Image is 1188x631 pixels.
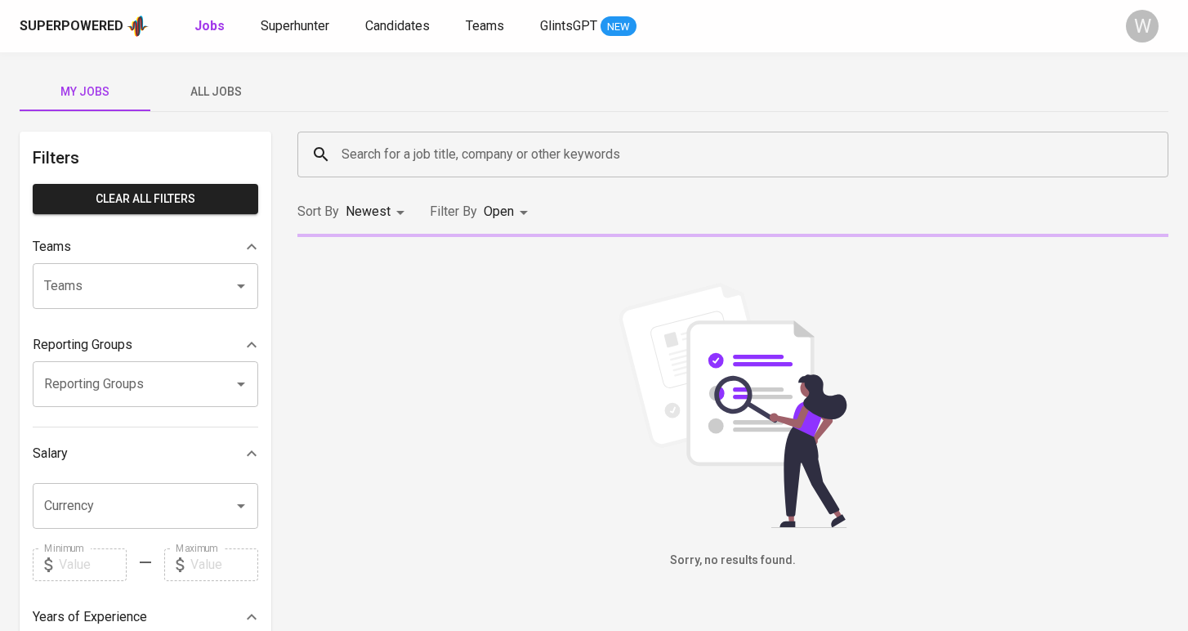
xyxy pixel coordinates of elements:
p: Newest [346,202,391,222]
span: Clear All filters [46,189,245,209]
img: app logo [127,14,149,38]
div: Newest [346,197,410,227]
a: Teams [466,16,507,37]
span: Superhunter [261,18,329,34]
p: Reporting Groups [33,335,132,355]
button: Open [230,373,252,396]
h6: Filters [33,145,258,171]
b: Jobs [194,18,225,34]
button: Clear All filters [33,184,258,214]
p: Filter By [430,202,477,222]
p: Sort By [297,202,339,222]
a: Superhunter [261,16,333,37]
span: Teams [466,18,504,34]
div: W [1126,10,1159,43]
span: GlintsGPT [540,18,597,34]
button: Open [230,275,252,298]
a: Candidates [365,16,433,37]
input: Value [190,548,258,581]
div: Teams [33,230,258,263]
p: Salary [33,444,68,463]
span: Open [484,204,514,219]
a: Jobs [194,16,228,37]
p: Teams [33,237,71,257]
span: Candidates [365,18,430,34]
p: Years of Experience [33,607,147,627]
input: Value [59,548,127,581]
a: GlintsGPT NEW [540,16,636,37]
span: My Jobs [29,82,141,102]
div: Open [484,197,534,227]
a: Superpoweredapp logo [20,14,149,38]
div: Superpowered [20,17,123,36]
img: file_searching.svg [610,283,855,528]
button: Open [230,495,252,517]
div: Salary [33,437,258,470]
span: NEW [601,19,636,35]
span: All Jobs [160,82,271,102]
h6: Sorry, no results found. [297,552,1168,570]
div: Reporting Groups [33,329,258,361]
